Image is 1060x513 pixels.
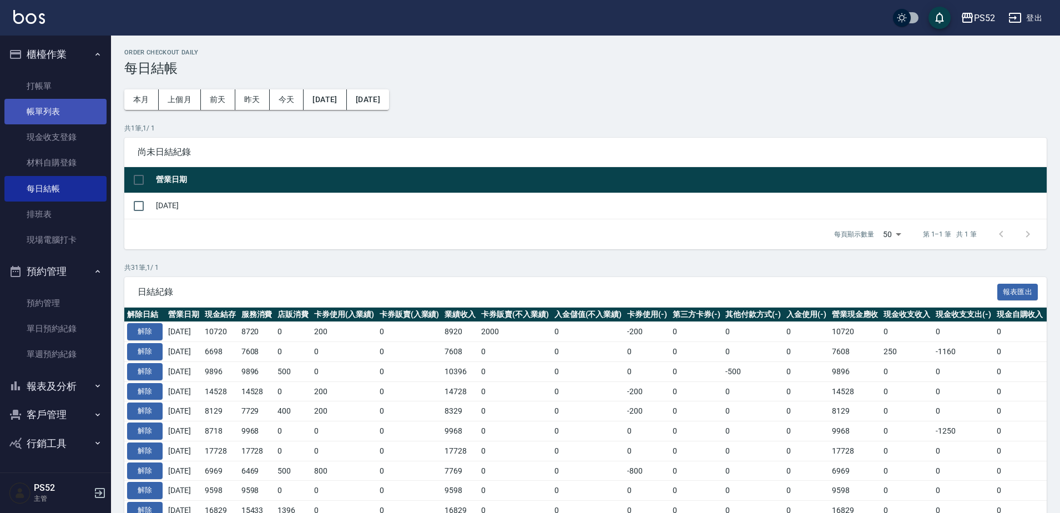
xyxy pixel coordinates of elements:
td: 0 [723,421,784,441]
td: 0 [723,342,784,362]
button: save [928,7,951,29]
td: 0 [275,322,311,342]
td: 8129 [829,401,881,421]
button: 解除 [127,403,163,420]
td: -500 [723,361,784,381]
td: 14528 [829,381,881,401]
td: 0 [933,461,994,481]
td: 0 [377,461,442,481]
td: 17728 [239,441,275,461]
a: 現場電腦打卡 [4,227,107,253]
td: 0 [670,421,723,441]
td: 200 [311,381,377,401]
td: 0 [377,481,442,501]
td: [DATE] [165,461,202,481]
td: 0 [275,421,311,441]
td: [DATE] [153,193,1047,219]
td: 0 [311,481,377,501]
td: 0 [552,381,625,401]
td: 8920 [442,322,478,342]
td: 0 [377,322,442,342]
td: 0 [478,342,552,362]
td: 0 [784,481,829,501]
img: Logo [13,10,45,24]
td: 0 [478,401,552,421]
td: 6698 [202,342,239,362]
td: 0 [670,342,723,362]
td: 0 [624,421,670,441]
td: 0 [994,421,1046,441]
a: 每日結帳 [4,176,107,202]
button: 解除 [127,363,163,380]
a: 打帳單 [4,73,107,99]
td: 9896 [829,361,881,381]
td: 0 [784,381,829,401]
td: 17728 [442,441,478,461]
td: [DATE] [165,322,202,342]
td: 0 [311,441,377,461]
td: 500 [275,461,311,481]
td: -1250 [933,421,994,441]
td: 0 [994,361,1046,381]
td: 800 [311,461,377,481]
td: 0 [723,401,784,421]
td: 0 [723,461,784,481]
td: 0 [377,421,442,441]
a: 預約管理 [4,290,107,316]
th: 現金自購收入 [994,308,1046,322]
th: 入金使用(-) [784,308,829,322]
td: [DATE] [165,361,202,381]
p: 每頁顯示數量 [834,229,874,239]
button: 解除 [127,383,163,400]
button: 解除 [127,423,163,440]
td: 14528 [202,381,239,401]
td: 0 [784,421,829,441]
button: 行銷工具 [4,429,107,458]
td: 0 [478,421,552,441]
td: 0 [670,441,723,461]
td: 9968 [829,421,881,441]
button: 解除 [127,482,163,499]
a: 現金收支登錄 [4,124,107,150]
img: Person [9,482,31,504]
button: [DATE] [347,89,389,110]
p: 第 1–1 筆 共 1 筆 [923,229,977,239]
td: 17728 [829,441,881,461]
td: 0 [784,441,829,461]
td: 0 [552,342,625,362]
td: -800 [624,461,670,481]
td: 0 [670,401,723,421]
td: 7608 [442,342,478,362]
td: 0 [784,322,829,342]
td: 0 [552,441,625,461]
td: 14528 [239,381,275,401]
td: 0 [881,461,933,481]
td: [DATE] [165,381,202,401]
td: 0 [881,381,933,401]
th: 卡券使用(入業績) [311,308,377,322]
td: 0 [478,481,552,501]
td: 0 [377,342,442,362]
a: 排班表 [4,202,107,227]
td: 0 [723,381,784,401]
td: 7608 [239,342,275,362]
td: 6969 [202,461,239,481]
button: 今天 [270,89,304,110]
td: 0 [670,461,723,481]
td: 7608 [829,342,881,362]
th: 業績收入 [442,308,478,322]
th: 卡券販賣(不入業績) [478,308,552,322]
button: 客戶管理 [4,400,107,429]
th: 營業日期 [153,167,1047,193]
div: 50 [879,219,905,249]
td: 0 [552,461,625,481]
td: 14728 [442,381,478,401]
a: 單日預約紀錄 [4,316,107,341]
td: 0 [881,421,933,441]
td: 8129 [202,401,239,421]
th: 營業現金應收 [829,308,881,322]
td: 10720 [202,322,239,342]
th: 其他付款方式(-) [723,308,784,322]
td: 0 [377,381,442,401]
td: 0 [994,481,1046,501]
